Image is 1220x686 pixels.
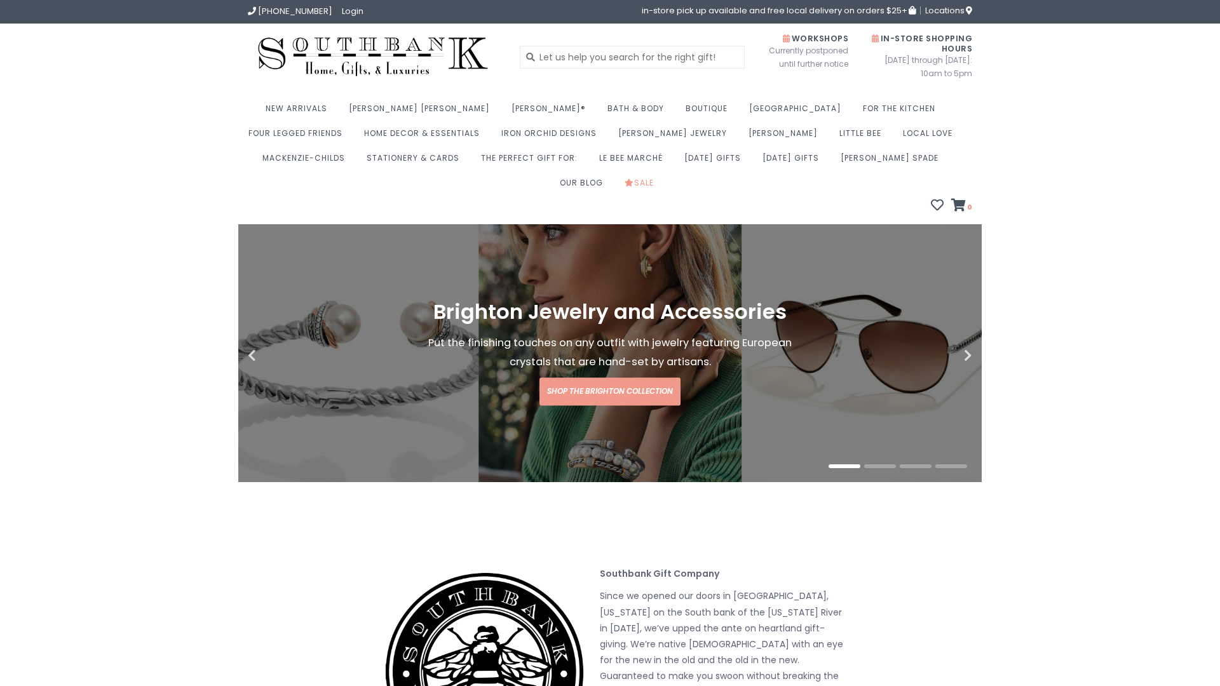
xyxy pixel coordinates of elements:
a: [DATE] Gifts [762,149,825,174]
a: Stationery & Cards [367,149,466,174]
a: New Arrivals [266,100,334,124]
button: 2 of 4 [864,464,896,468]
a: [PERSON_NAME] [PERSON_NAME] [349,100,496,124]
a: [GEOGRAPHIC_DATA] [749,100,848,124]
a: For the Kitchen [863,100,942,124]
a: [PERSON_NAME] [749,124,824,149]
h1: Brighton Jewelry and Accessories [414,301,806,324]
a: Our Blog [560,174,609,199]
a: Iron Orchid Designs [501,124,603,149]
a: Shop the Brighton Collection [539,378,681,406]
strong: Southbank Gift Company [600,567,719,580]
button: 4 of 4 [935,464,967,468]
a: The perfect gift for: [481,149,584,174]
span: [PHONE_NUMBER] [258,5,332,17]
a: Login [342,5,363,17]
a: Little Bee [839,124,888,149]
a: Bath & Body [607,100,670,124]
a: Home Decor & Essentials [364,124,486,149]
span: Locations [925,4,972,17]
button: 3 of 4 [900,464,932,468]
a: Sale [625,174,660,199]
a: MacKenzie-Childs [262,149,351,174]
button: Previous [248,349,311,362]
a: [PERSON_NAME] Spade [841,149,945,174]
span: In-Store Shopping Hours [872,33,972,54]
a: Locations [920,6,972,15]
button: Next [909,349,972,362]
a: Le Bee Marché [599,149,669,174]
input: Let us help you search for the right gift! [520,46,745,69]
span: in-store pick up available and free local delivery on orders $25+ [642,6,916,15]
a: [PERSON_NAME] Jewelry [618,124,733,149]
a: [PHONE_NUMBER] [248,5,332,17]
a: Boutique [686,100,734,124]
a: Four Legged Friends [248,124,349,149]
span: [DATE] through [DATE]: 10am to 5pm [867,53,972,80]
span: Workshops [783,33,848,44]
a: [DATE] Gifts [684,149,747,174]
button: 1 of 4 [829,464,860,468]
a: 0 [951,200,972,213]
img: Southbank Gift Company -- Home, Gifts, and Luxuries [248,33,498,81]
a: Local Love [903,124,959,149]
span: 0 [966,202,972,212]
span: Put the finishing touches on any outfit with jewelry featuring European crystals that are hand-se... [428,336,792,370]
a: [PERSON_NAME]® [512,100,592,124]
span: Currently postponed until further notice [753,44,848,71]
